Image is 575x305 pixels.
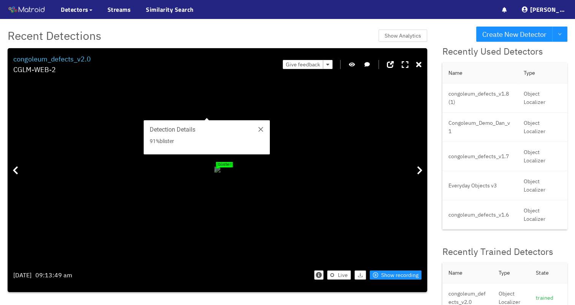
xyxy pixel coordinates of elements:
span: blister [160,138,174,144]
th: Type [517,63,567,83]
td: Object Localizer [517,171,567,200]
span: Show Analytics [385,31,421,40]
button: Give feedback [283,60,323,69]
div: [DATE] [13,270,32,280]
img: Matroid logo [8,4,46,16]
button: Live [327,270,351,280]
td: Object Localizer [517,142,567,171]
span: down [558,32,562,37]
button: down [552,27,567,42]
div: Recently Trained Detectors [442,245,567,259]
span: Give feedback [286,60,320,69]
div: trained [536,294,561,302]
th: State [530,263,567,283]
button: download [355,270,366,280]
div: 09:13:49 am [35,270,72,280]
span: blister [216,162,230,167]
span: Recent Detections [8,27,101,44]
div: Recently Used Detectors [442,44,567,59]
td: congoleum_defects_v1.8 (1) [442,83,517,113]
td: Object Localizer [517,113,567,142]
span: 91% [150,138,160,144]
span: Show recording [381,271,418,279]
th: Name [442,63,517,83]
span: Detectors [61,5,89,14]
button: Create New Detector [476,27,553,42]
th: Type [493,263,530,283]
td: Congoleum_Demo_Dan_v1 [442,113,517,142]
a: Streams [108,5,131,14]
td: Everyday Objects v3 [442,171,517,200]
span: Create New Detector [482,29,546,40]
td: congoleum_defects_v1.6 [442,200,517,230]
a: Similarity Search [146,5,194,14]
div: CGLM-WEB-2 [13,64,91,75]
span: play-circle [373,272,378,278]
th: Name [442,263,493,283]
div: congoleum_defects_v2.0 [13,54,91,64]
span: Live [338,271,348,279]
span: download [358,272,363,278]
button: play-circleShow recording [370,270,421,280]
td: Object Localizer [517,83,567,113]
td: Object Localizer [517,200,567,230]
button: Show Analytics [379,30,427,42]
td: congoleum_defects_v1.7 [442,142,517,171]
span: blister [216,162,231,167]
span: blister [217,162,232,167]
span: close [258,126,264,132]
span: Detection Details [150,125,195,134]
